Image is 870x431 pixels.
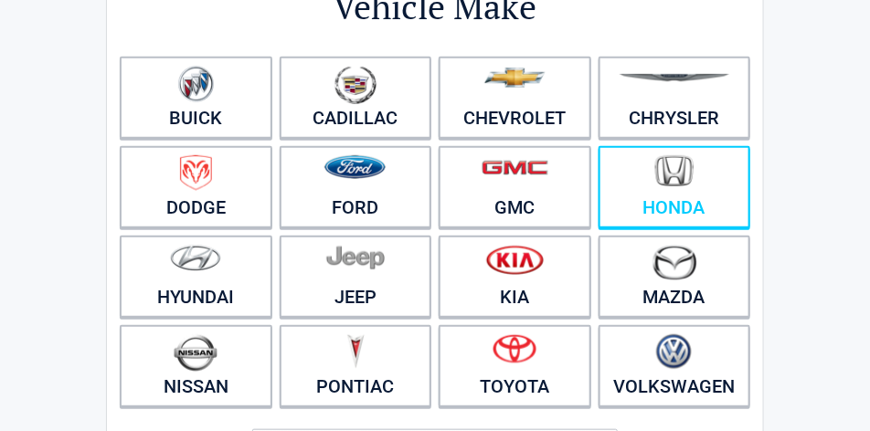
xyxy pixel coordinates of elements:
img: chevrolet [484,68,546,88]
img: hyundai [170,245,221,271]
img: volkswagen [656,334,692,370]
a: Buick [120,57,272,139]
img: dodge [180,155,212,191]
img: nissan [174,334,217,372]
img: mazda [652,245,697,280]
a: GMC [439,146,591,228]
a: Cadillac [280,57,432,139]
a: Ford [280,146,432,228]
img: gmc [482,160,548,175]
a: Nissan [120,325,272,407]
a: Chrysler [599,57,751,139]
img: cadillac [334,66,377,104]
img: honda [655,155,694,187]
a: Dodge [120,146,272,228]
img: kia [486,245,544,275]
img: pontiac [346,334,365,369]
a: Kia [439,236,591,318]
a: Toyota [439,325,591,407]
img: ford [324,155,386,179]
a: Chevrolet [439,57,591,139]
img: toyota [493,334,536,363]
img: jeep [326,245,385,270]
img: chrysler [619,74,730,82]
a: Pontiac [280,325,432,407]
a: Mazda [599,236,751,318]
a: Hyundai [120,236,272,318]
a: Honda [599,146,751,228]
img: buick [178,66,214,102]
a: Jeep [280,236,432,318]
a: Volkswagen [599,325,751,407]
